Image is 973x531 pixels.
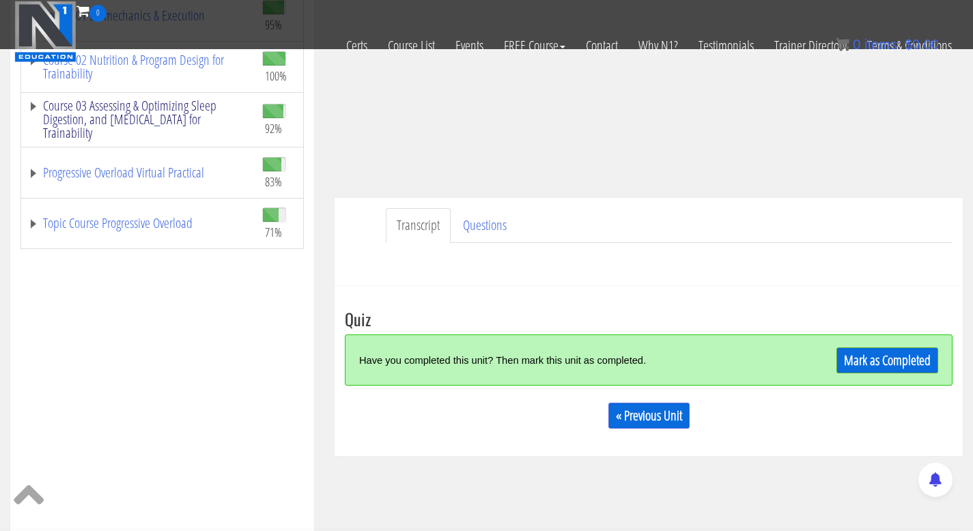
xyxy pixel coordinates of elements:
a: Trainer Directory [764,22,857,70]
span: 0 [89,5,107,22]
a: Events [445,22,494,70]
a: Questions [452,208,518,243]
a: 0 items: $0.00 [836,37,939,52]
a: Certs [336,22,378,70]
a: 0 [76,1,107,20]
span: 92% [265,121,282,136]
a: Course List [378,22,445,70]
a: Contact [576,22,628,70]
a: Mark as Completed [836,347,938,373]
a: Why N1? [628,22,688,70]
img: n1-education [14,1,76,62]
h3: Quiz [345,310,953,328]
a: « Previous Unit [608,403,690,429]
span: items: [864,37,901,52]
span: 83% [265,174,282,189]
span: 0 [853,37,860,52]
a: Progressive Overload Virtual Practical [28,166,249,180]
span: 71% [265,225,282,240]
a: Terms & Conditions [857,22,962,70]
div: Have you completed this unit? Then mark this unit as completed. [359,345,787,375]
a: Course 03 Assessing & Optimizing Sleep Digestion, and [MEDICAL_DATA] for Trainability [28,99,249,140]
span: $ [905,37,912,52]
a: Transcript [386,208,451,243]
img: icon11.png [836,38,849,51]
a: FREE Course [494,22,576,70]
a: Topic Course Progressive Overload [28,216,249,230]
a: Testimonials [688,22,764,70]
bdi: 0.00 [905,37,939,52]
span: 100% [265,68,287,83]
